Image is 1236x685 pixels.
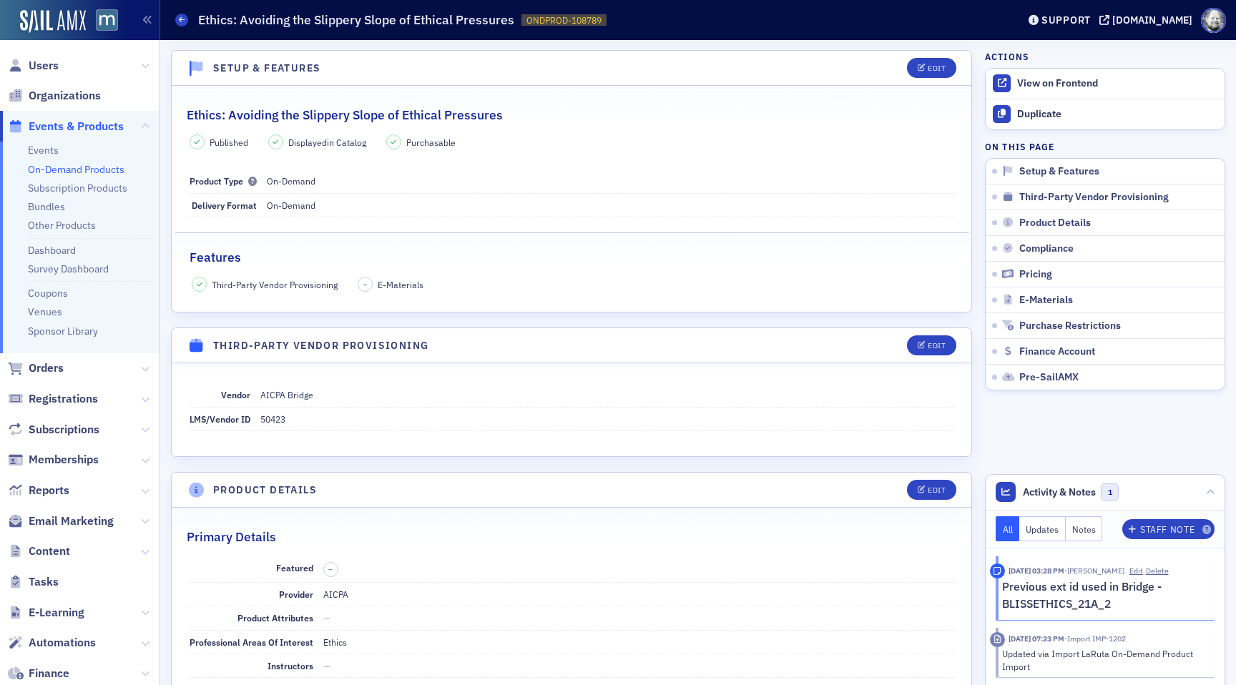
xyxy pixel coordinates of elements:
span: Provider [279,588,313,600]
span: On-Demand [267,175,315,187]
span: Purchase Restrictions [1019,320,1121,332]
span: Featured [276,562,313,573]
time: 3/31/2023 07:23 PM [1009,634,1064,644]
div: Staff Note [990,563,1005,578]
div: Duplicate [1017,108,1217,121]
span: Finance [29,666,69,681]
button: Edit [1129,566,1143,577]
dd: 50423 [260,408,954,430]
div: Updated via Import LaRuta On-Demand Product Import [1002,647,1205,674]
h4: On this page [985,140,1225,153]
span: – [363,280,368,290]
span: Registrations [29,391,98,407]
div: [DOMAIN_NAME] [1112,14,1192,26]
span: Activity & Notes [1023,485,1096,500]
span: Purchasable [406,136,456,149]
span: – [328,564,333,574]
a: Tasks [8,574,59,590]
span: E-Materials [1019,294,1073,307]
span: ONDPROD-108789 [526,14,602,26]
span: Email Marketing [29,513,114,529]
button: Edit [907,335,956,355]
div: Support [1041,14,1091,26]
a: Bundles [28,200,65,213]
span: Reports [29,483,69,498]
button: Updates [1019,516,1066,541]
a: Events & Products [8,119,124,134]
span: Memberships [29,452,99,468]
a: Dashboard [28,244,76,257]
span: Finance Account [1019,345,1095,358]
span: Orders [29,360,64,376]
div: Edit [928,486,946,494]
button: Duplicate [986,99,1225,129]
span: Profile [1201,8,1226,33]
span: — [323,612,330,624]
span: Events & Products [29,119,124,134]
div: Staff Note [1140,526,1195,533]
a: Subscriptions [8,422,99,438]
a: Subscription Products [28,182,127,194]
a: Coupons [28,287,68,300]
a: Memberships [8,452,99,468]
button: Edit [907,480,956,500]
h4: Third-Party Vendor Provisioning [213,338,428,353]
a: Registrations [8,391,98,407]
span: Vendor [221,389,250,400]
span: Compliance [1019,242,1074,255]
span: Import IMP-1202 [1064,634,1126,644]
span: Product Attributes [237,612,313,624]
span: Content [29,543,70,559]
a: Other Products [28,219,96,232]
time: 7/28/2023 03:28 PM [1009,566,1064,576]
button: Staff Note [1122,519,1215,539]
button: Edit [907,58,956,78]
a: Users [8,58,59,74]
span: Third-Party Vendor Provisioning [1019,191,1169,204]
h4: Setup & Features [213,61,320,76]
span: Subscriptions [29,422,99,438]
span: Tasks [29,574,59,590]
p: Previous ext id used in Bridge - BLISSETHICS_21A_2 [1002,578,1205,612]
span: Delivery Format [192,199,257,211]
a: Reports [8,483,69,498]
span: Users [29,58,59,74]
span: AICPA Bridge [260,389,313,400]
div: Ethics [323,636,347,649]
span: Third-Party Vendor Provisioning [212,278,338,291]
a: Content [8,543,70,559]
span: On-Demand [267,199,315,211]
span: Displayed in Catalog [288,136,366,149]
span: Published [210,136,248,149]
button: All [996,516,1020,541]
span: Organizations [29,88,101,104]
span: Product Details [1019,217,1091,230]
a: View Homepage [86,9,118,34]
div: Edit [928,342,946,350]
button: Notes [1066,516,1103,541]
button: Delete [1146,566,1169,577]
span: — [323,660,330,671]
div: Imported Activity [990,632,1005,647]
a: Automations [8,635,96,651]
button: [DOMAIN_NAME] [1099,15,1197,25]
span: Professional Areas Of Interest [190,636,313,648]
a: Email Marketing [8,513,114,529]
a: Survey Dashboard [28,262,109,275]
a: On-Demand Products [28,163,124,176]
a: Organizations [8,88,101,104]
h4: Actions [985,50,1029,63]
a: Finance [8,666,69,681]
h2: Primary Details [187,528,276,546]
a: E-Learning [8,605,84,621]
span: Setup & Features [1019,165,1099,178]
span: Automations [29,635,96,651]
a: Venues [28,305,62,318]
span: Pre-SailAMX [1019,371,1079,384]
span: 1 [1101,483,1119,501]
span: LMS/Vendor ID [190,413,250,425]
span: E-Learning [29,605,84,621]
h2: Features [190,248,241,267]
a: Orders [8,360,64,376]
span: Pricing [1019,268,1052,281]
